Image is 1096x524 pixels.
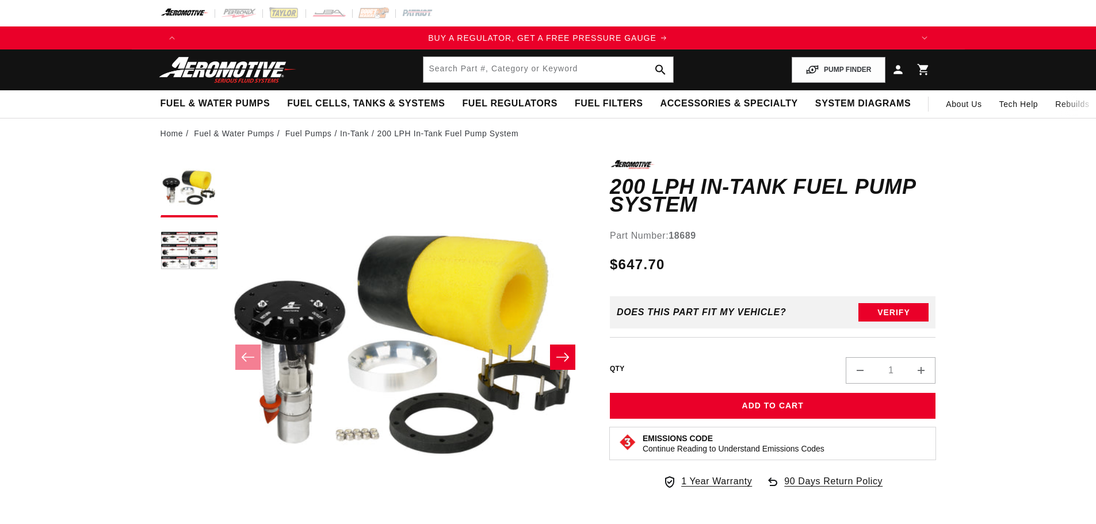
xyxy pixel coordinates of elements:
label: QTY [610,364,625,374]
div: Does This part fit My vehicle? [617,307,786,318]
li: In-Tank [340,127,377,140]
button: Translation missing: en.sections.announcements.previous_announcement [161,26,184,49]
div: Part Number: [610,228,936,243]
span: About Us [946,100,982,109]
img: Emissions code [618,433,637,452]
span: Fuel Regulators [462,98,557,110]
button: search button [648,57,673,82]
a: About Us [937,90,990,118]
a: Home [161,127,184,140]
a: BUY A REGULATOR, GET A FREE PRESSURE GAUGE [184,32,913,44]
button: Translation missing: en.sections.announcements.next_announcement [913,26,936,49]
img: Aeromotive [156,56,300,83]
span: Tech Help [999,98,1038,110]
a: Fuel & Water Pumps [194,127,274,140]
strong: 18689 [669,231,696,240]
span: BUY A REGULATOR, GET A FREE PRESSURE GAUGE [428,33,656,43]
summary: System Diagrams [807,90,919,117]
span: $647.70 [610,254,665,275]
summary: Fuel Filters [566,90,652,117]
a: Fuel Pumps [285,127,332,140]
span: 90 Days Return Policy [784,474,883,500]
span: Accessories & Specialty [660,98,798,110]
button: Add to Cart [610,393,936,419]
strong: Emissions Code [643,434,713,443]
button: Slide right [550,345,575,370]
input: Search by Part Number, Category or Keyword [423,57,673,82]
nav: breadcrumbs [161,127,936,140]
a: 90 Days Return Policy [766,474,883,500]
button: Slide left [235,345,261,370]
div: 1 of 4 [184,32,913,44]
summary: Fuel & Water Pumps [152,90,279,117]
a: 1 Year Warranty [663,474,752,489]
span: System Diagrams [815,98,911,110]
summary: Fuel Regulators [453,90,566,117]
li: 200 LPH In-Tank Fuel Pump System [377,127,519,140]
span: Fuel Cells, Tanks & Systems [287,98,445,110]
slideshow-component: Translation missing: en.sections.announcements.announcement_bar [132,26,965,49]
div: Announcement [184,32,913,44]
span: Fuel & Water Pumps [161,98,270,110]
summary: Tech Help [991,90,1047,118]
h1: 200 LPH In-Tank Fuel Pump System [610,178,936,214]
button: Emissions CodeContinue Reading to Understand Emissions Codes [643,433,824,454]
button: Load image 2 in gallery view [161,223,218,281]
button: Load image 1 in gallery view [161,160,218,217]
summary: Fuel Cells, Tanks & Systems [278,90,453,117]
span: Rebuilds [1055,98,1089,110]
button: PUMP FINDER [792,57,885,83]
button: Verify [858,303,929,322]
p: Continue Reading to Understand Emissions Codes [643,443,824,454]
span: Fuel Filters [575,98,643,110]
summary: Accessories & Specialty [652,90,807,117]
span: 1 Year Warranty [681,474,752,489]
